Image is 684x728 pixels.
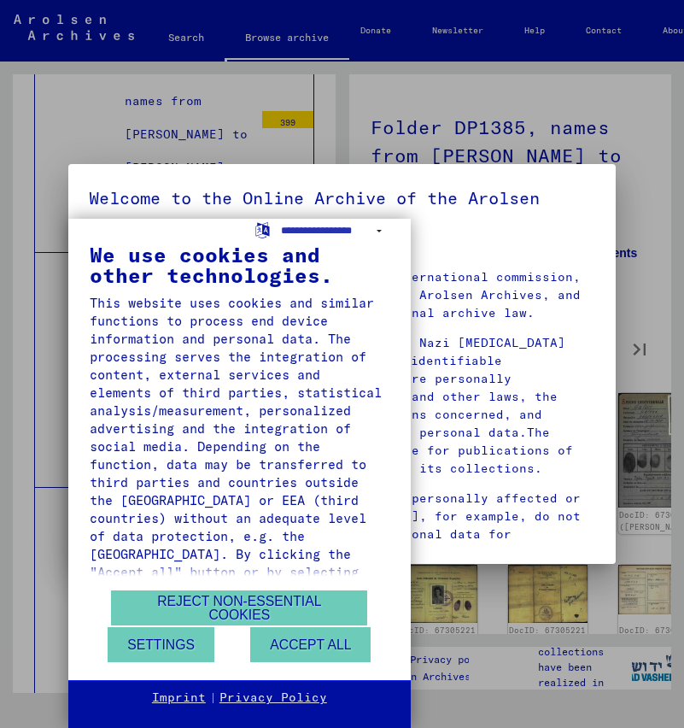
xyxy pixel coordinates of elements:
[111,590,367,625] button: Reject non-essential cookies
[90,294,389,689] div: This website uses cookies and similar functions to process end device information and personal da...
[152,690,206,707] a: Imprint
[90,244,389,285] div: We use cookies and other technologies.
[219,690,327,707] a: Privacy Policy
[108,627,214,662] button: Settings
[250,627,371,662] button: Accept all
